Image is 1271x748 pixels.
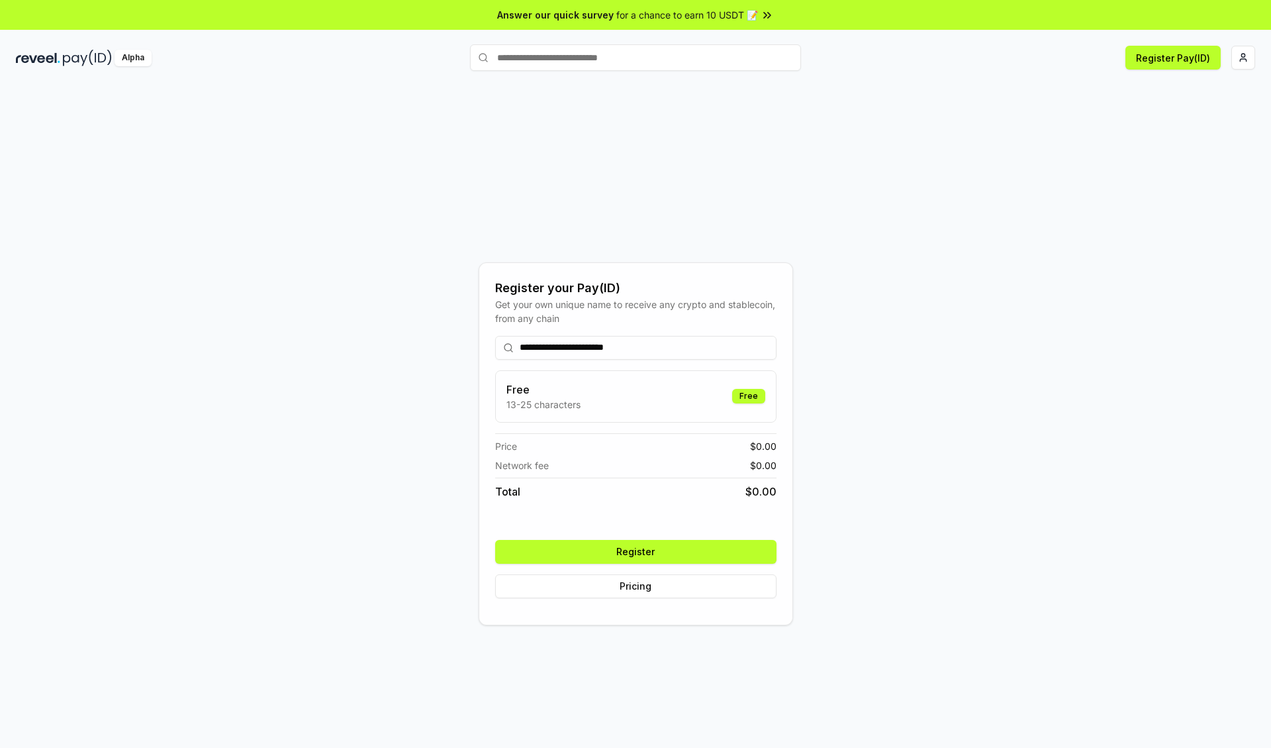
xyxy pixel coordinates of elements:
[495,297,777,325] div: Get your own unique name to receive any crypto and stablecoin, from any chain
[495,279,777,297] div: Register your Pay(ID)
[495,484,520,500] span: Total
[495,540,777,564] button: Register
[495,439,517,453] span: Price
[732,389,765,403] div: Free
[495,574,777,598] button: Pricing
[497,8,614,22] span: Answer our quick survey
[16,50,60,66] img: reveel_dark
[745,484,777,500] span: $ 0.00
[616,8,758,22] span: for a chance to earn 10 USDT 📝
[115,50,152,66] div: Alpha
[506,398,581,411] p: 13-25 characters
[1125,46,1221,70] button: Register Pay(ID)
[750,458,777,472] span: $ 0.00
[63,50,112,66] img: pay_id
[506,382,581,398] h3: Free
[750,439,777,453] span: $ 0.00
[495,458,549,472] span: Network fee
